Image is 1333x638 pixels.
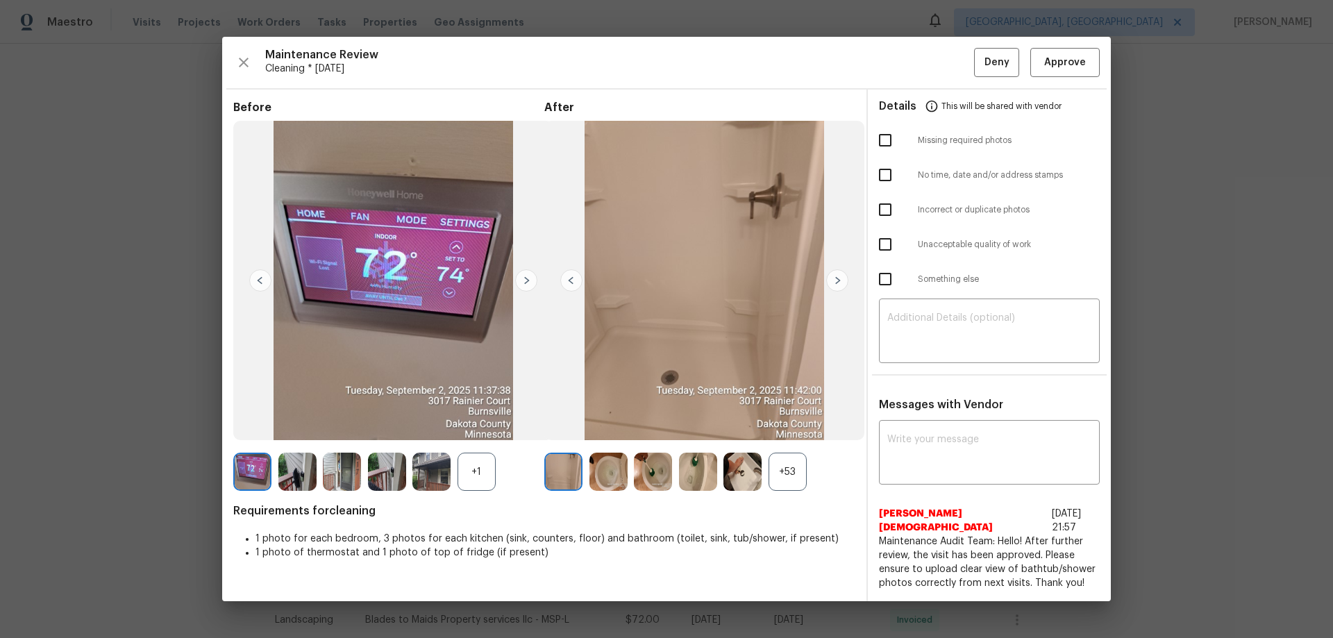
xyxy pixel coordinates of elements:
span: Requirements for cleaning [233,504,855,518]
div: Missing required photos [868,123,1111,158]
div: Something else [868,262,1111,296]
div: +1 [458,453,496,491]
div: Incorrect or duplicate photos [868,192,1111,227]
span: Approve [1044,54,1086,72]
span: This will be shared with vendor [941,90,1062,123]
span: Something else [918,274,1100,285]
li: 1 photo for each bedroom, 3 photos for each kitchen (sink, counters, floor) and bathroom (toilet,... [255,532,855,546]
span: [DATE] 21:57 [1052,509,1081,532]
img: right-chevron-button-url [826,269,848,292]
span: Unacceptable quality of work [918,239,1100,251]
div: +53 [769,453,807,491]
span: Maintenance Audit Team: Hello! After further review, the visit has been approved. Please ensure t... [879,535,1100,590]
div: No time, date and/or address stamps [868,158,1111,192]
li: 1 photo of thermostat and 1 photo of top of fridge (if present) [255,546,855,560]
span: Deny [984,54,1009,72]
span: After [544,101,855,115]
span: Incorrect or duplicate photos [918,204,1100,216]
span: No time, date and/or address stamps [918,169,1100,181]
span: Details [879,90,916,123]
img: left-chevron-button-url [560,269,582,292]
div: Unacceptable quality of work [868,227,1111,262]
span: [PERSON_NAME][DEMOGRAPHIC_DATA] [879,507,1046,535]
span: Before [233,101,544,115]
span: Missing required photos [918,135,1100,146]
span: Cleaning * [DATE] [265,62,974,76]
img: right-chevron-button-url [515,269,537,292]
span: Messages with Vendor [879,399,1003,410]
span: Maintenance Review [265,48,974,62]
img: left-chevron-button-url [249,269,271,292]
button: Approve [1030,48,1100,78]
button: Deny [974,48,1019,78]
